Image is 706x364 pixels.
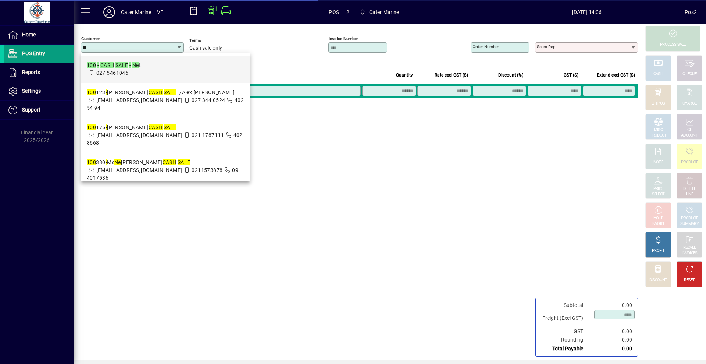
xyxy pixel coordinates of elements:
span: 027 344 0524 [192,97,225,103]
em: CASH [100,62,114,68]
div: DISCOUNT [649,278,667,283]
div: SUMMARY [680,221,699,227]
button: Profile [97,6,121,19]
div: HOLD [653,216,663,221]
em: SALE [178,159,190,165]
a: Reports [4,63,74,82]
em: 100 [87,159,96,165]
div: ACCOUNT [681,133,698,138]
span: [EMAIL_ADDRESS][DOMAIN_NAME] [96,97,182,103]
span: [DATE] 14:06 [489,6,685,18]
td: Subtotal [539,301,591,310]
span: POS [329,6,339,18]
div: EFTPOS [652,101,665,106]
div: SELECT [652,192,665,197]
a: Support [4,101,74,119]
div: NOTE [653,160,663,165]
div: DELETE [683,186,696,192]
span: Cater Marine [357,6,402,19]
span: Home [22,32,36,38]
span: Cash sale only [189,45,222,51]
a: Settings [4,82,74,100]
em: - [129,62,131,68]
div: RESET [684,278,695,283]
mat-label: Order number [473,44,499,49]
em: SALE [115,62,128,68]
span: Reports [22,69,40,75]
div: INVOICES [681,251,697,256]
div: PRICE [653,186,663,192]
div: Pos2 [685,6,697,18]
div: MISC [654,127,663,133]
td: GST [539,327,591,336]
em: - [97,62,99,68]
span: 027 5461046 [96,70,129,76]
span: 0211573878 [192,167,222,173]
div: LINE [686,192,693,197]
em: 100 [87,62,96,68]
em: SALE [164,89,176,95]
div: 380 Mc [PERSON_NAME] [87,159,244,166]
span: Quantity [396,71,413,79]
em: SALE [164,124,176,130]
div: PRODUCT [681,160,698,165]
span: Extend excl GST ($) [597,71,635,79]
td: 0.00 [591,301,635,310]
div: CHARGE [682,101,697,106]
em: 100 [87,89,96,95]
div: RECALL [683,245,696,251]
mat-option: 100 - CASH SALE - Net [81,56,250,83]
td: Total Payable [539,344,591,353]
span: Rate excl GST ($) [435,71,468,79]
div: CHEQUE [682,71,696,77]
div: PROFIT [652,248,664,254]
span: GST ($) [564,71,578,79]
em: - [106,159,107,165]
mat-option: 100380 - McNeilly, Peter CASH SALE [81,153,250,188]
mat-label: Customer [81,36,100,41]
span: 2 [346,6,349,18]
div: INVOICE [651,221,665,227]
td: 0.00 [591,327,635,336]
mat-option: 100175 - Bob Goodwin CASH SALE [81,118,250,153]
div: 123 [PERSON_NAME] T/A ex [PERSON_NAME] [87,89,244,96]
td: Freight (Excl GST) [539,310,591,327]
div: t [87,61,141,69]
div: CASH [653,71,663,77]
span: Support [22,107,40,113]
em: - [106,89,107,95]
td: Rounding [539,336,591,344]
span: 021 1787111 [192,132,224,138]
span: Discount (%) [498,71,523,79]
em: 100 [87,124,96,130]
span: Settings [22,88,41,94]
mat-label: Invoice number [329,36,358,41]
em: Ne [114,159,121,165]
a: Home [4,26,74,44]
span: POS Entry [22,50,45,56]
mat-option: 100123 - Andrew Smith CASH SALE T/A ex Sherilee [81,83,250,118]
div: GL [687,127,692,133]
em: Ne [132,62,139,68]
em: CASH [149,124,163,130]
span: Terms [189,38,233,43]
div: Cater Marine LIVE [121,6,163,18]
div: PRODUCT [650,133,666,138]
span: [EMAIL_ADDRESS][DOMAIN_NAME] [96,132,182,138]
em: CASH [149,89,163,95]
span: [EMAIL_ADDRESS][DOMAIN_NAME] [96,167,182,173]
mat-label: Sales rep [537,44,555,49]
div: 175 [PERSON_NAME] [87,124,244,131]
em: - [106,124,107,130]
td: 0.00 [591,344,635,353]
td: 0.00 [591,336,635,344]
div: PRODUCT [681,216,698,221]
span: Cater Marine [369,6,399,18]
em: CASH [163,159,176,165]
div: PROCESS SALE [660,42,686,47]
